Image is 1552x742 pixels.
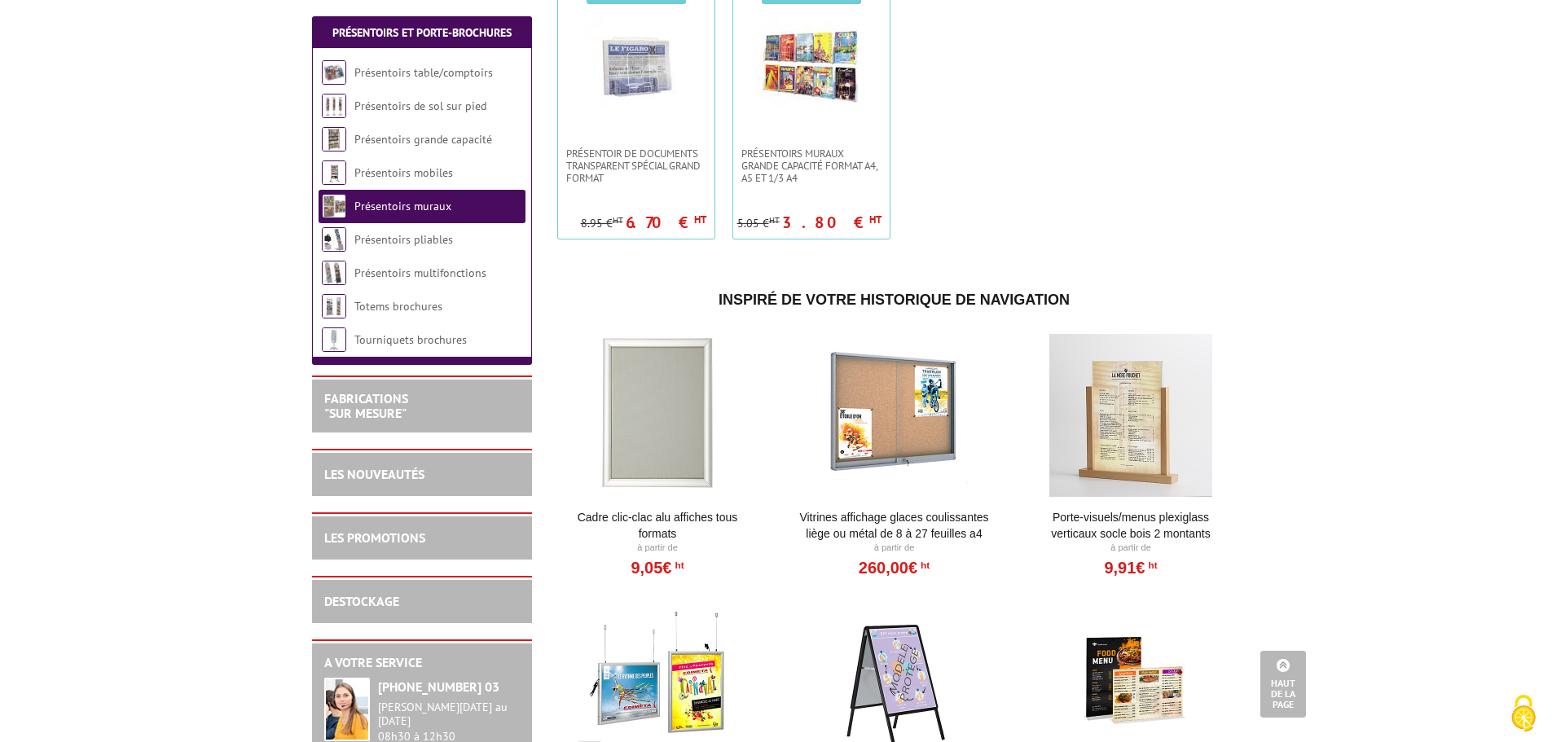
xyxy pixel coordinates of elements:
a: Totems brochures [354,299,442,314]
a: DESTOCKAGE [324,593,399,609]
p: À partir de [557,542,758,555]
a: Présentoirs muraux [354,199,451,213]
img: Présentoirs table/comptoirs [322,60,346,85]
div: [PERSON_NAME][DATE] au [DATE] [378,700,520,728]
a: Présentoirs de sol sur pied [354,99,486,113]
sup: HT [869,213,882,226]
a: Présentoirs grande capacité [354,132,492,147]
a: Tourniquets brochures [354,332,467,347]
a: PRÉSENTOIRS MURAUX GRANDE CAPACITÉ FORMAT A4, A5 ET 1/3 A4 [733,147,890,184]
img: Présentoirs pliables [322,227,346,252]
span: Inspiré de votre historique de navigation [719,292,1070,308]
img: Totems brochures [322,294,346,318]
a: 260,00€HT [859,563,930,573]
a: Porte-Visuels/Menus Plexiglass Verticaux Socle Bois 2 Montants [1031,509,1232,542]
a: Haut de la page [1260,651,1306,718]
img: Présentoirs de sol sur pied [322,94,346,118]
sup: HT [671,560,684,571]
img: Présentoirs muraux [322,194,346,218]
p: 3.80 € [782,217,882,227]
sup: HT [769,214,780,226]
sup: HT [694,213,706,226]
img: Présentoirs grande capacité [322,127,346,151]
a: LES NOUVEAUTÉS [324,466,424,482]
img: Présentoirs mobiles [322,160,346,185]
p: 8.95 € [581,217,623,230]
a: Présentoirs table/comptoirs [354,65,493,80]
a: FABRICATIONS"Sur Mesure" [324,390,408,421]
p: 5.05 € [737,217,780,230]
a: LES PROMOTIONS [324,529,425,546]
p: 6.70 € [626,217,706,227]
a: Présentoirs mobiles [354,165,453,180]
span: PRÉSENTOIRS MURAUX GRANDE CAPACITÉ FORMAT A4, A5 ET 1/3 A4 [741,147,882,184]
p: À partir de [794,542,995,555]
a: Présentoirs multifonctions [354,266,486,280]
a: 9,91€HT [1104,563,1157,573]
img: Présentoirs multifonctions [322,261,346,285]
a: Vitrines affichage glaces coulissantes liège ou métal de 8 à 27 feuilles A4 [794,509,995,542]
h2: A votre service [324,656,520,670]
span: PRÉSENTOIR DE DOCUMENTS TRANSPARENT SPÉCIAL GRAND FORMAT [566,147,706,184]
sup: HT [917,560,930,571]
a: PRÉSENTOIR DE DOCUMENTS TRANSPARENT SPÉCIAL GRAND FORMAT [558,147,714,184]
p: À partir de [1031,542,1232,555]
img: Tourniquets brochures [322,327,346,352]
sup: HT [1145,560,1157,571]
img: PRÉSENTOIRS MURAUX GRANDE CAPACITÉ FORMAT A4, A5 ET 1/3 A4 [754,9,868,123]
img: PRÉSENTOIR DE DOCUMENTS TRANSPARENT SPÉCIAL GRAND FORMAT [579,9,693,123]
img: widget-service.jpg [324,678,370,741]
a: Présentoirs pliables [354,232,453,247]
a: 9,05€HT [631,563,684,573]
button: Cookies (fenêtre modale) [1495,687,1552,742]
sup: HT [613,214,623,226]
a: Cadre Clic-Clac Alu affiches tous formats [557,509,758,542]
img: Cookies (fenêtre modale) [1503,693,1544,734]
strong: [PHONE_NUMBER] 03 [378,678,499,695]
a: Présentoirs et Porte-brochures [332,25,512,40]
